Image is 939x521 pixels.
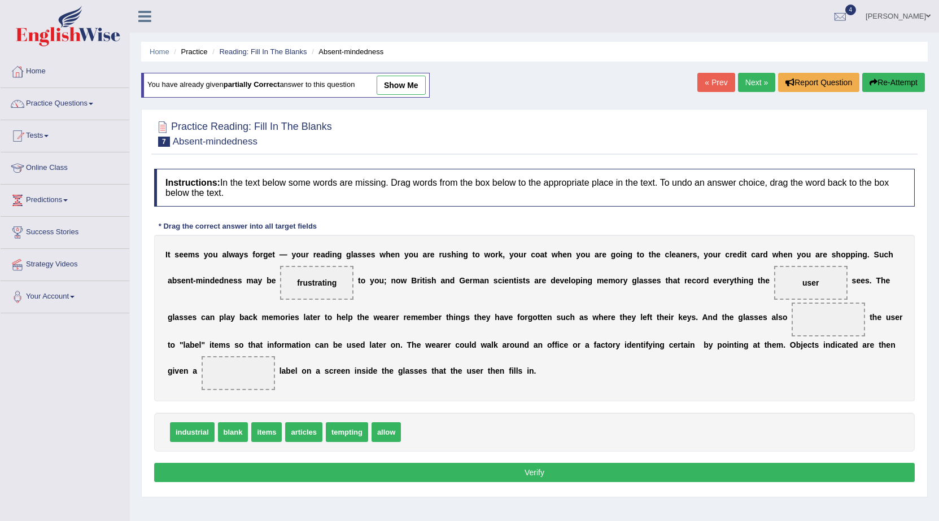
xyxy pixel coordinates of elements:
b: u [301,250,306,259]
b: s [493,276,498,285]
b: - [193,276,196,285]
b: s [648,276,652,285]
b: u [713,250,718,259]
b: g [862,250,867,259]
b: e [215,276,219,285]
b: c [751,250,755,259]
b: n [391,276,396,285]
b: h [431,276,436,285]
b: e [823,250,827,259]
b: u [413,250,418,259]
b: t [523,276,526,285]
b: n [332,250,337,259]
b: a [226,313,231,322]
b: r [523,250,526,259]
b: s [193,313,197,322]
a: Tests [1,120,129,148]
b: r [730,250,732,259]
b: r [417,276,420,285]
b: h [836,250,841,259]
b: t [677,276,680,285]
h4: In the text below some words are missing. Drag words from the box below to the appropriate place ... [154,169,915,207]
b: a [595,250,599,259]
b: d [450,276,455,285]
b: o [535,250,540,259]
a: Strategy Videos [1,249,129,277]
b: c [884,250,888,259]
b: s [852,276,857,285]
b: I [165,250,168,259]
b: n [445,276,450,285]
h2: Practice Reading: Fill In The Blanks [154,119,332,147]
b: a [676,250,680,259]
b: d [763,250,768,259]
b: e [272,276,276,285]
b: g [346,250,351,259]
b: o [571,276,576,285]
b: i [203,276,205,285]
b: e [656,250,661,259]
b: e [366,250,371,259]
b: r [820,250,823,259]
b: n [509,276,514,285]
b: u [442,250,447,259]
b: t [734,276,737,285]
b: r [599,250,602,259]
b: h [451,250,456,259]
b: partially correct [224,81,280,89]
b: y [258,276,263,285]
b: g [463,250,468,259]
b: t [168,250,171,259]
b: s [233,276,238,285]
b: a [534,276,539,285]
b: s [526,276,530,285]
b: g [168,313,173,322]
b: r [305,250,308,259]
b: u [379,276,384,285]
span: frustrating [297,278,337,287]
b: g [337,250,342,259]
b: r [727,276,730,285]
b: n [623,250,628,259]
b: o [615,250,621,259]
b: e [783,250,788,259]
b: c [692,276,696,285]
b: s [362,250,366,259]
a: Success Stories [1,217,129,245]
b: . [867,250,870,259]
b: a [254,276,258,285]
b: b [239,313,244,322]
span: user [802,278,819,287]
b: g [632,276,637,285]
b: t [744,250,747,259]
b: d [219,276,224,285]
b: t [649,250,652,259]
b: i [425,276,427,285]
b: s [832,250,836,259]
b: y [509,250,514,259]
b: a [222,250,226,259]
b: y [404,250,409,259]
b: e [556,276,560,285]
b: n [458,250,464,259]
a: show me [377,76,426,95]
b: s [693,250,697,259]
span: Drop target [774,266,848,300]
b: t [758,276,761,285]
a: Reading: Fill In The Blanks [219,47,307,56]
b: o [841,250,846,259]
b: , [503,250,505,259]
b: c [498,276,503,285]
b: e [188,313,193,322]
b: s [244,250,248,259]
b: w [229,250,235,259]
button: Re-Attempt [862,73,925,92]
b: y [230,313,235,322]
b: e [713,276,718,285]
b: m [246,276,253,285]
b: d [325,250,330,259]
b: m [473,276,479,285]
b: y [370,276,374,285]
b: s [865,276,870,285]
b: e [181,276,186,285]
